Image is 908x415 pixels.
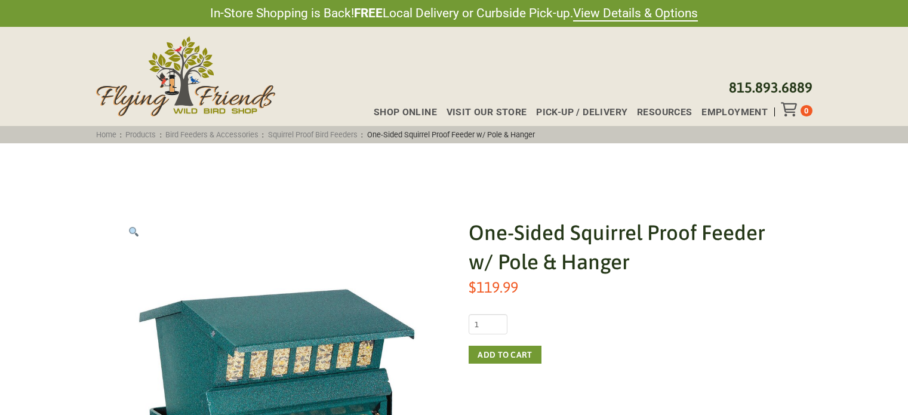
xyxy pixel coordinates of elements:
[527,107,627,117] a: Pick-up / Delivery
[364,107,437,117] a: Shop Online
[781,102,801,116] div: Toggle Off Canvas Content
[354,6,383,20] strong: FREE
[374,107,437,117] span: Shop Online
[437,107,527,117] a: Visit Our Store
[701,107,768,117] span: Employment
[447,107,527,117] span: Visit Our Store
[129,227,138,236] img: 🔍
[363,130,538,139] span: One-Sided Squirrel Proof Feeder w/ Pole & Hanger
[637,107,692,117] span: Resources
[162,130,263,139] a: Bird Feeders & Accessories
[469,278,518,296] bdi: 119.99
[210,5,698,22] span: In-Store Shopping is Back! Local Delivery or Curbside Pick-up.
[469,218,788,276] h1: One-Sided Squirrel Proof Feeder w/ Pole & Hanger
[122,130,160,139] a: Products
[469,278,476,296] span: $
[469,314,507,334] input: Product quantity
[469,346,541,364] button: Add to cart
[264,130,361,139] a: Squirrel Proof Bird Feeders
[92,130,120,139] a: Home
[119,218,148,247] a: View full-screen image gallery
[92,130,538,139] span: : : : :
[536,107,627,117] span: Pick-up / Delivery
[804,106,808,115] span: 0
[573,6,698,21] a: View Details & Options
[692,107,768,117] a: Employment
[627,107,692,117] a: Resources
[96,36,275,116] img: Flying Friends Wild Bird Shop Logo
[729,79,812,96] a: 815.893.6889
